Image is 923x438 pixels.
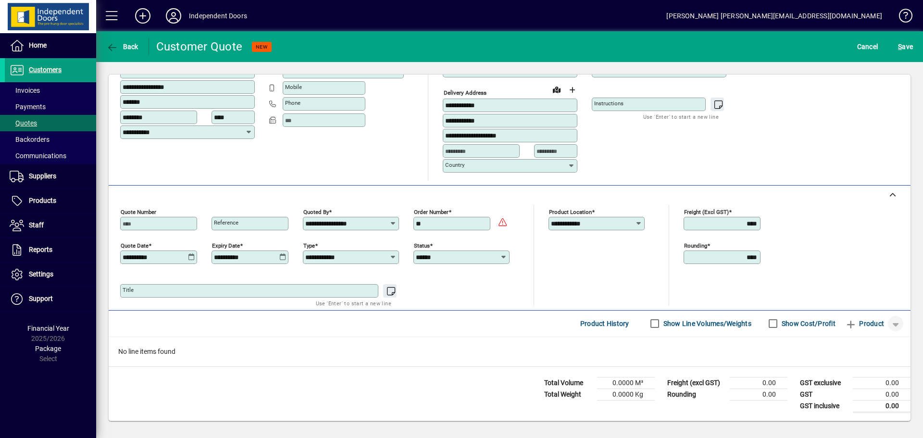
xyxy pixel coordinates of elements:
span: Back [106,43,138,50]
span: ave [898,39,913,54]
a: Communications [5,148,96,164]
td: Rounding [662,388,730,400]
span: Backorders [10,136,50,143]
td: GST [795,388,853,400]
td: 0.00 [730,377,787,388]
a: Support [5,287,96,311]
mat-label: Instructions [594,100,624,107]
span: Product History [580,316,629,331]
a: Invoices [5,82,96,99]
span: Staff [29,221,44,229]
td: GST inclusive [795,400,853,412]
a: Home [5,34,96,58]
mat-label: Phone [285,100,300,106]
mat-label: Quoted by [303,208,329,215]
div: Customer Quote [156,39,243,54]
td: 0.0000 Kg [597,388,655,400]
td: GST exclusive [795,377,853,388]
span: NEW [256,44,268,50]
button: Choose address [564,82,580,98]
td: Total Volume [539,377,597,388]
button: Save [896,38,915,55]
span: Reports [29,246,52,253]
a: Products [5,189,96,213]
span: Products [29,197,56,204]
label: Show Line Volumes/Weights [661,319,751,328]
mat-label: Type [303,242,315,249]
span: Financial Year [27,325,69,332]
a: Backorders [5,131,96,148]
span: Support [29,295,53,302]
td: 0.00 [853,377,911,388]
mat-label: Freight (excl GST) [684,208,729,215]
mat-label: Reference [214,219,238,226]
mat-label: Status [414,242,430,249]
button: Add [127,7,158,25]
span: S [898,43,902,50]
mat-label: Mobile [285,84,302,90]
a: Reports [5,238,96,262]
td: 0.00 [853,388,911,400]
a: Suppliers [5,164,96,188]
span: Home [29,41,47,49]
mat-label: Quote date [121,242,149,249]
mat-label: Expiry date [212,242,240,249]
span: Communications [10,152,66,160]
span: Invoices [10,87,40,94]
span: Product [845,316,884,331]
td: 0.00 [730,388,787,400]
button: Product [840,315,889,332]
div: Independent Doors [189,8,247,24]
label: Show Cost/Profit [780,319,836,328]
span: Payments [10,103,46,111]
td: Total Weight [539,388,597,400]
mat-hint: Use 'Enter' to start a new line [316,298,391,309]
a: Staff [5,213,96,238]
mat-label: Order number [414,208,449,215]
mat-label: Country [445,162,464,168]
span: Settings [29,270,53,278]
span: Suppliers [29,172,56,180]
a: Payments [5,99,96,115]
mat-label: Product location [549,208,592,215]
button: Product History [576,315,633,332]
span: Quotes [10,119,37,127]
div: No line items found [109,337,911,366]
span: Cancel [857,39,878,54]
mat-label: Title [123,287,134,293]
button: Profile [158,7,189,25]
mat-label: Rounding [684,242,707,249]
a: Settings [5,263,96,287]
mat-label: Quote number [121,208,156,215]
td: 0.00 [853,400,911,412]
a: Quotes [5,115,96,131]
a: Knowledge Base [892,2,911,33]
td: 0.0000 M³ [597,377,655,388]
span: Customers [29,66,62,74]
div: [PERSON_NAME] [PERSON_NAME][EMAIL_ADDRESS][DOMAIN_NAME] [666,8,882,24]
mat-hint: Use 'Enter' to start a new line [643,111,719,122]
button: Back [104,38,141,55]
button: Cancel [855,38,881,55]
a: View on map [549,82,564,97]
td: Freight (excl GST) [662,377,730,388]
app-page-header-button: Back [96,38,149,55]
span: Package [35,345,61,352]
